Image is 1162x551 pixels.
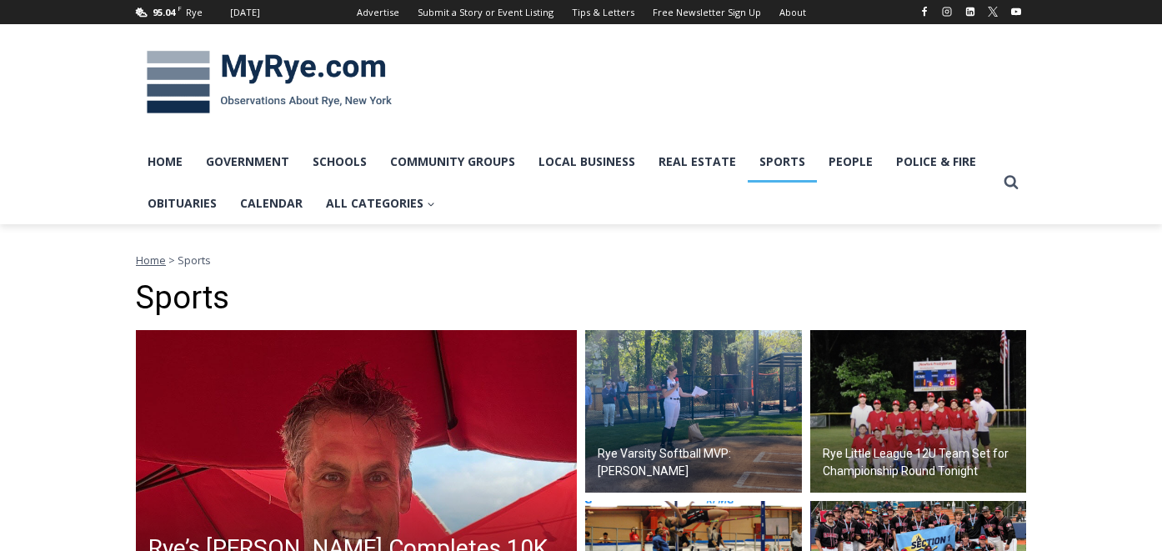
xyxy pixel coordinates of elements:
[378,141,527,183] a: Community Groups
[178,3,182,13] span: F
[1006,2,1026,22] a: YouTube
[983,2,1003,22] a: X
[136,183,228,224] a: Obituaries
[301,141,378,183] a: Schools
[884,141,988,183] a: Police & Fire
[810,330,1027,493] a: Rye Little League 12U Team Set for Championship Round Tonight
[585,330,802,493] a: Rye Varsity Softball MVP: [PERSON_NAME]
[186,5,203,20] div: Rye
[178,253,211,268] span: Sports
[810,330,1027,493] img: (PHOTO: The 2025 Rye Little League 12U Team plays for the District 20 championship tonight, Thurs...
[228,183,314,224] a: Calendar
[647,141,748,183] a: Real Estate
[136,279,1026,318] h1: Sports
[136,253,166,268] a: Home
[960,2,980,22] a: Linkedin
[153,6,175,18] span: 95.04
[914,2,934,22] a: Facebook
[823,445,1023,480] h2: Rye Little League 12U Team Set for Championship Round Tonight
[598,445,798,480] h2: Rye Varsity Softball MVP: [PERSON_NAME]
[996,168,1026,198] button: View Search Form
[230,5,260,20] div: [DATE]
[314,183,447,224] a: All Categories
[937,2,957,22] a: Instagram
[527,141,647,183] a: Local Business
[326,194,435,213] span: All Categories
[136,141,996,225] nav: Primary Navigation
[194,141,301,183] a: Government
[136,252,1026,268] nav: Breadcrumbs
[748,141,817,183] a: Sports
[168,253,175,268] span: >
[136,39,403,126] img: MyRye.com
[817,141,884,183] a: People
[136,141,194,183] a: Home
[585,330,802,493] img: (PHOTO: Rye Girls Varsity Softball Senior Captain Ava Cross speaking at the opening of the new Ry...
